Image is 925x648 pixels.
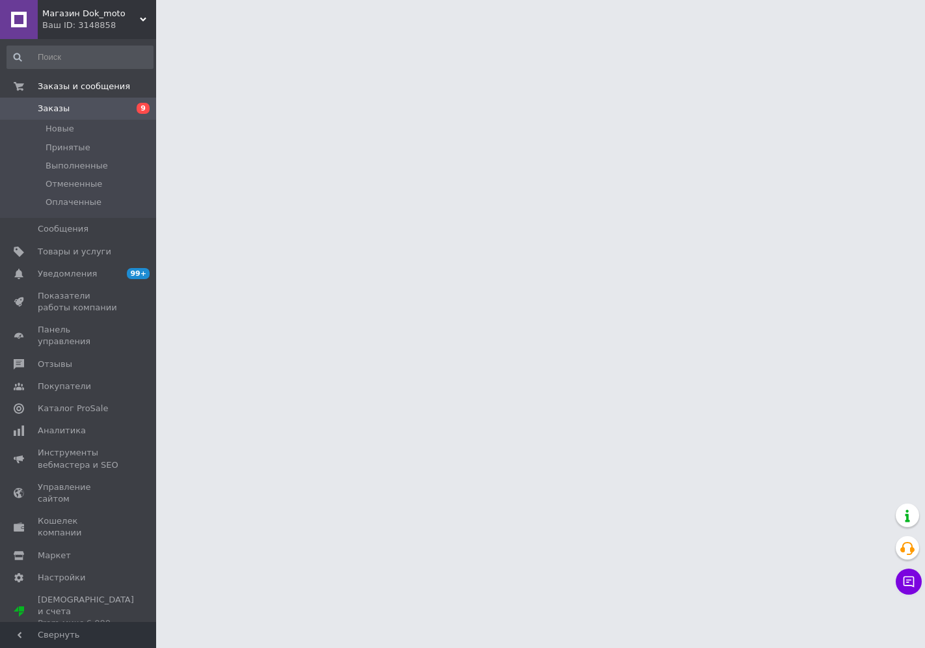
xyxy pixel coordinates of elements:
span: Показатели работы компании [38,290,120,314]
span: Отмененные [46,178,102,190]
span: Магазин Dok_moto [42,8,140,20]
span: Заказы [38,103,70,115]
span: 99+ [127,268,150,279]
div: Prom микс 6 000 [38,617,134,629]
span: Товары и услуги [38,246,111,258]
span: 9 [137,103,150,114]
span: [DEMOGRAPHIC_DATA] и счета [38,594,134,630]
span: Выполненные [46,160,108,172]
button: Чат с покупателем [896,569,922,595]
span: Покупатели [38,381,91,392]
span: Аналитика [38,425,86,437]
span: Новые [46,123,74,135]
div: Ваш ID: 3148858 [42,20,156,31]
span: Панель управления [38,324,120,347]
span: Отзывы [38,358,72,370]
span: Сообщения [38,223,88,235]
span: Каталог ProSale [38,403,108,414]
span: Маркет [38,550,71,561]
span: Управление сайтом [38,481,120,505]
span: Принятые [46,142,90,154]
span: Настройки [38,572,85,584]
span: Уведомления [38,268,97,280]
input: Поиск [7,46,154,69]
span: Кошелек компании [38,515,120,539]
span: Заказы и сообщения [38,81,130,92]
span: Оплаченные [46,196,101,208]
span: Инструменты вебмастера и SEO [38,447,120,470]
